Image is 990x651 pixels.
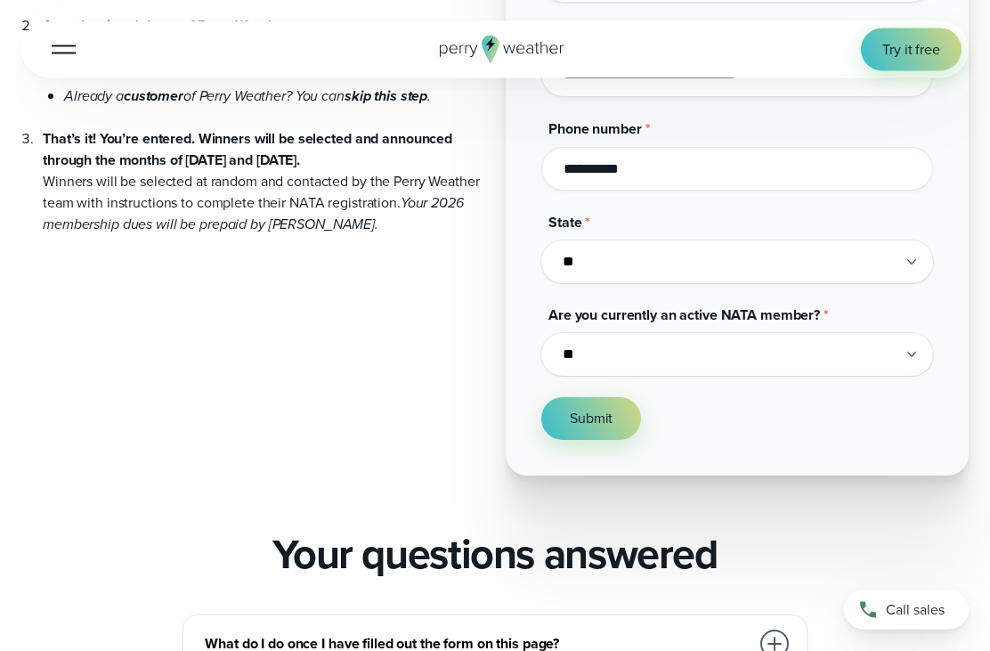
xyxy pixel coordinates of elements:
strong: skip this step [345,86,427,107]
strong: customer [124,86,183,107]
strong: That’s it! You’re entered. Winners will be selected and announced through the months of [DATE] an... [43,129,452,171]
em: Already a of Perry Weather? You can . [64,86,431,107]
span: Submit [570,409,613,430]
span: Are you currently an active NATA member? [548,305,820,326]
a: Call sales [844,590,969,630]
li: Winners will be selected at random and contacted by the Perry Weather team with instructions to c... [43,108,484,235]
strong: Attend a virtual demo of Perry Weather [43,16,288,37]
button: Submit [541,398,641,441]
h2: Your questions answered [272,532,717,581]
span: Call sales [886,599,945,621]
span: Try it free [882,39,940,61]
span: State [548,213,581,233]
em: Your 2026 membership dues will be prepaid by [PERSON_NAME]. [43,193,464,235]
a: Try it free [861,28,962,71]
span: Phone number [548,119,642,140]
